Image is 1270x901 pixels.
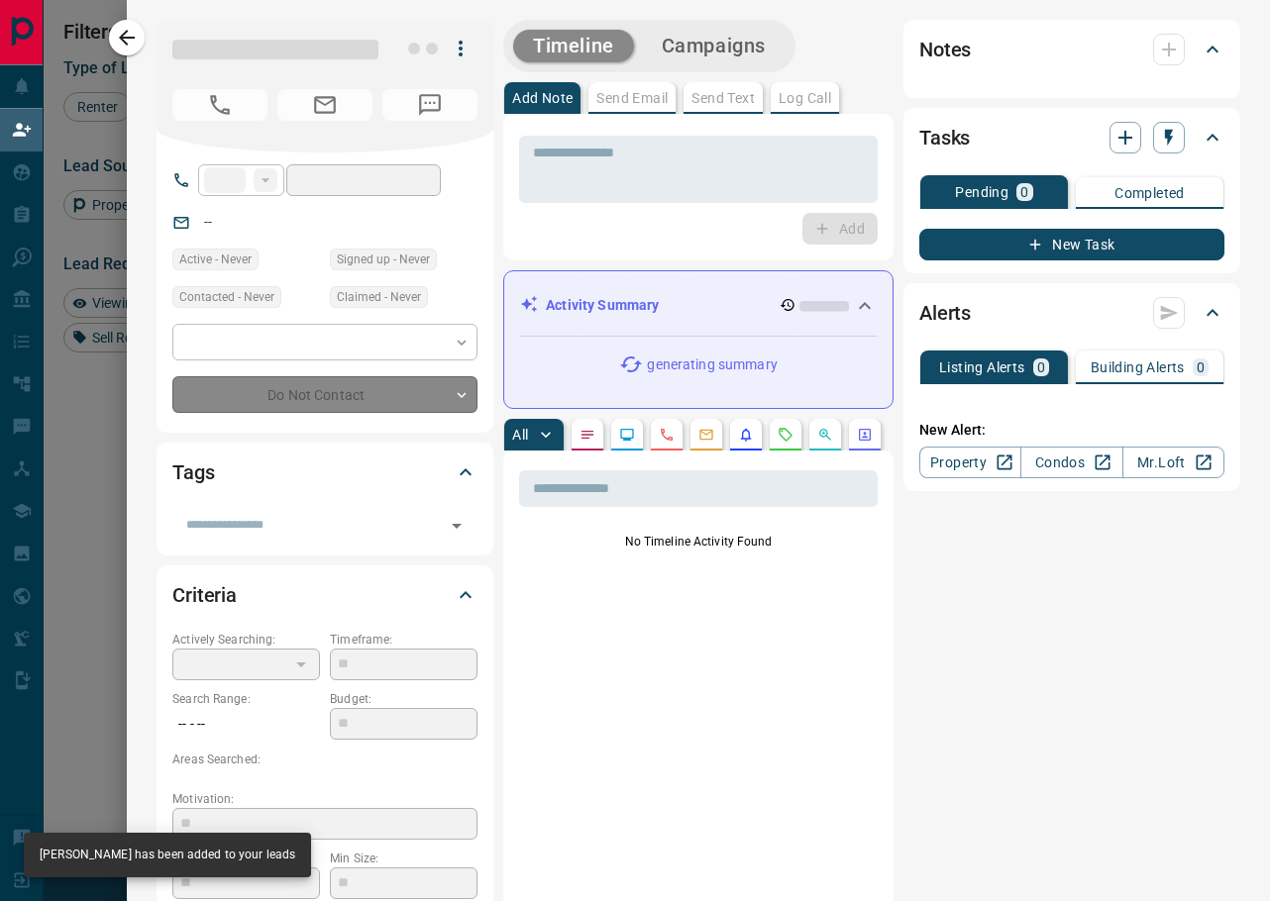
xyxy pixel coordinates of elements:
[513,30,634,62] button: Timeline
[546,295,659,316] p: Activity Summary
[40,839,295,871] div: [PERSON_NAME] has been added to your leads
[179,250,252,269] span: Active - Never
[919,289,1224,337] div: Alerts
[172,89,267,121] span: No Number
[919,420,1224,441] p: New Alert:
[512,91,573,105] p: Add Note
[1122,447,1224,478] a: Mr.Loft
[512,428,528,442] p: All
[172,579,237,611] h2: Criteria
[1020,447,1122,478] a: Condos
[1091,360,1185,374] p: Building Alerts
[519,533,878,551] p: No Timeline Activity Found
[172,631,320,649] p: Actively Searching:
[919,122,970,153] h2: Tasks
[778,427,794,443] svg: Requests
[330,850,477,867] p: Min Size:
[1037,360,1045,374] p: 0
[330,690,477,708] p: Budget:
[337,287,421,307] span: Claimed - Never
[919,229,1224,260] button: New Task
[179,287,274,307] span: Contacted - Never
[1114,186,1185,200] p: Completed
[647,354,777,375] p: generating summary
[919,34,971,65] h2: Notes
[919,447,1021,478] a: Property
[659,427,675,443] svg: Calls
[172,790,477,808] p: Motivation:
[330,631,477,649] p: Timeframe:
[580,427,595,443] svg: Notes
[172,571,477,619] div: Criteria
[172,708,320,741] p: -- - --
[1197,360,1205,374] p: 0
[172,449,477,496] div: Tags
[1020,185,1028,199] p: 0
[955,185,1008,199] p: Pending
[642,30,786,62] button: Campaigns
[382,89,477,121] span: No Number
[443,512,471,540] button: Open
[337,250,430,269] span: Signed up - Never
[619,427,635,443] svg: Lead Browsing Activity
[172,690,320,708] p: Search Range:
[698,427,714,443] svg: Emails
[520,287,877,324] div: Activity Summary
[277,89,372,121] span: No Email
[172,751,477,768] p: Areas Searched:
[919,297,971,329] h2: Alerts
[919,114,1224,161] div: Tasks
[939,360,1025,374] p: Listing Alerts
[172,456,214,488] h2: Tags
[204,214,212,230] a: --
[172,376,477,413] div: Do Not Contact
[817,427,833,443] svg: Opportunities
[857,427,873,443] svg: Agent Actions
[738,427,754,443] svg: Listing Alerts
[919,26,1224,73] div: Notes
